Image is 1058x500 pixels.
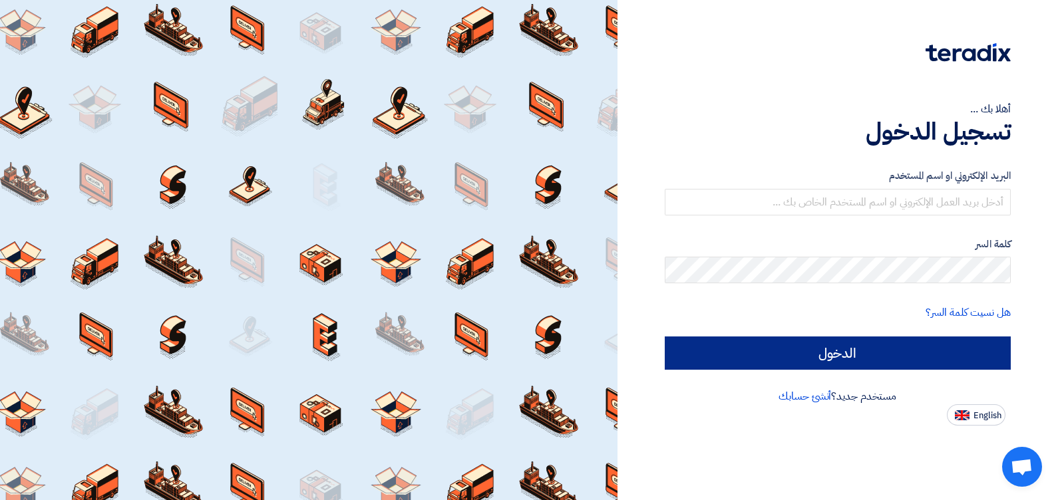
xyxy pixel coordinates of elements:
div: مستخدم جديد؟ [665,388,1011,404]
h1: تسجيل الدخول [665,117,1011,146]
img: Teradix logo [926,43,1011,62]
input: الدخول [665,336,1011,370]
label: البريد الإلكتروني او اسم المستخدم [665,168,1011,184]
a: Open chat [1002,447,1042,487]
img: en-US.png [955,410,970,420]
span: English [973,411,1001,420]
button: English [947,404,1005,426]
div: أهلا بك ... [665,101,1011,117]
a: أنشئ حسابك [779,388,831,404]
a: هل نسيت كلمة السر؟ [926,305,1011,320]
label: كلمة السر [665,237,1011,252]
input: أدخل بريد العمل الإلكتروني او اسم المستخدم الخاص بك ... [665,189,1011,215]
